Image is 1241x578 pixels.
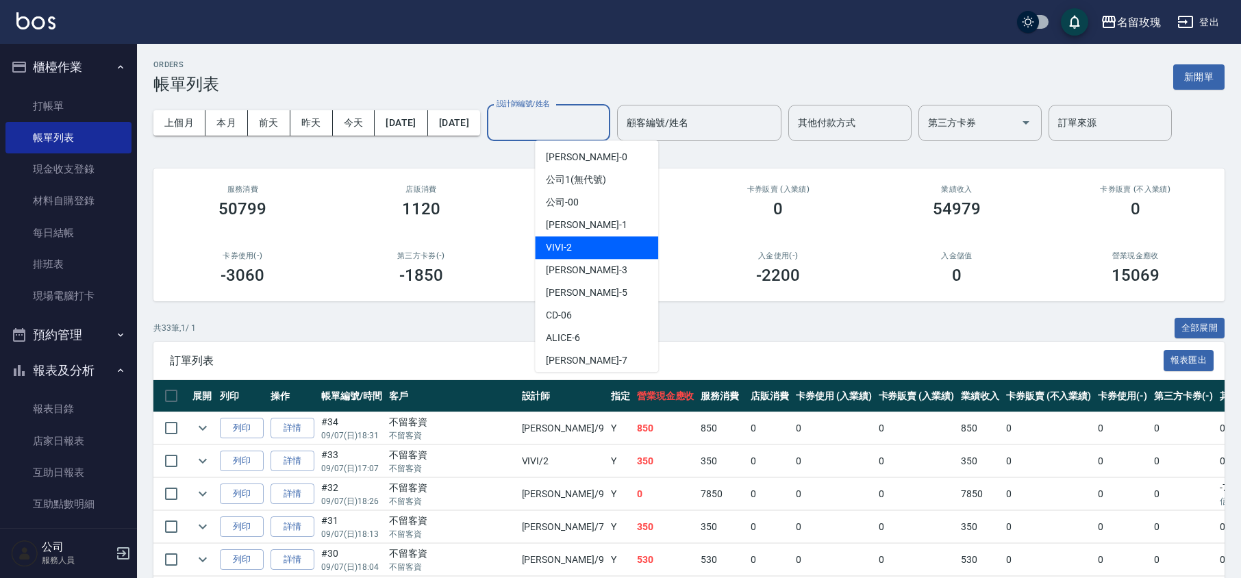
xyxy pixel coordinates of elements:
[349,185,494,194] h2: 店販消費
[1095,8,1166,36] button: 名留玫瑰
[747,380,792,412] th: 店販消費
[518,380,607,412] th: 設計師
[389,528,515,540] p: 不留客資
[1061,8,1088,36] button: save
[527,251,673,260] h2: 其他付款方式(-)
[518,544,607,576] td: [PERSON_NAME] /9
[389,514,515,528] div: 不留客資
[1003,478,1094,510] td: 0
[321,528,382,540] p: 09/07 (日) 18:13
[875,478,958,510] td: 0
[607,445,634,477] td: Y
[271,451,314,472] a: 詳情
[546,150,627,164] span: [PERSON_NAME] -0
[957,380,1003,412] th: 業績收入
[546,263,627,277] span: [PERSON_NAME] -3
[875,445,958,477] td: 0
[607,544,634,576] td: Y
[773,199,783,218] h3: 0
[697,478,747,510] td: 7850
[389,495,515,507] p: 不留客資
[290,110,333,136] button: 昨天
[634,511,698,543] td: 350
[271,483,314,505] a: 詳情
[518,412,607,444] td: [PERSON_NAME] /9
[42,554,112,566] p: 服務人員
[1062,185,1208,194] h2: 卡券販賣 (不入業績)
[189,380,216,412] th: 展開
[205,110,248,136] button: 本月
[546,331,580,345] span: ALICE -6
[607,511,634,543] td: Y
[747,445,792,477] td: 0
[16,12,55,29] img: Logo
[957,412,1003,444] td: 850
[220,418,264,439] button: 列印
[1173,70,1225,83] a: 新開單
[170,251,316,260] h2: 卡券使用(-)
[318,445,386,477] td: #33
[546,353,627,368] span: [PERSON_NAME] -7
[634,544,698,576] td: 530
[527,185,673,194] h2: 卡券使用 (入業績)
[220,516,264,538] button: 列印
[5,49,131,85] button: 櫃檯作業
[875,412,958,444] td: 0
[697,544,747,576] td: 530
[697,511,747,543] td: 350
[957,478,1003,510] td: 7850
[747,544,792,576] td: 0
[1164,350,1214,371] button: 報表匯出
[5,425,131,457] a: 店家日報表
[1151,511,1216,543] td: 0
[1094,478,1151,510] td: 0
[333,110,375,136] button: 今天
[1094,445,1151,477] td: 0
[747,412,792,444] td: 0
[321,561,382,573] p: 09/07 (日) 18:04
[170,354,1164,368] span: 訂單列表
[349,251,494,260] h2: 第三方卡券(-)
[705,251,851,260] h2: 入金使用(-)
[1015,112,1037,134] button: Open
[518,478,607,510] td: [PERSON_NAME] /9
[5,90,131,122] a: 打帳單
[1094,544,1151,576] td: 0
[546,286,627,300] span: [PERSON_NAME] -5
[153,60,219,69] h2: ORDERS
[546,173,606,187] span: 公司1 (無代號)
[318,412,386,444] td: #34
[192,549,213,570] button: expand row
[5,153,131,185] a: 現金收支登錄
[607,412,634,444] td: Y
[607,478,634,510] td: Y
[1003,380,1094,412] th: 卡券販賣 (不入業績)
[402,199,440,218] h3: 1120
[389,462,515,475] p: 不留客資
[1062,251,1208,260] h2: 營業現金應收
[5,488,131,520] a: 互助點數明細
[1151,412,1216,444] td: 0
[546,308,572,323] span: CD -06
[952,266,962,285] h3: 0
[318,511,386,543] td: #31
[5,122,131,153] a: 帳單列表
[497,99,550,109] label: 設計師編號/姓名
[957,511,1003,543] td: 350
[11,540,38,567] img: Person
[875,544,958,576] td: 0
[192,418,213,438] button: expand row
[546,195,579,210] span: 公司 -00
[756,266,800,285] h3: -2200
[792,478,875,510] td: 0
[634,380,698,412] th: 營業現金應收
[546,218,627,232] span: [PERSON_NAME] -1
[1094,412,1151,444] td: 0
[747,511,792,543] td: 0
[5,457,131,488] a: 互助日報表
[607,380,634,412] th: 指定
[1164,353,1214,366] a: 報表匯出
[153,110,205,136] button: 上個月
[428,110,480,136] button: [DATE]
[221,266,264,285] h3: -3060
